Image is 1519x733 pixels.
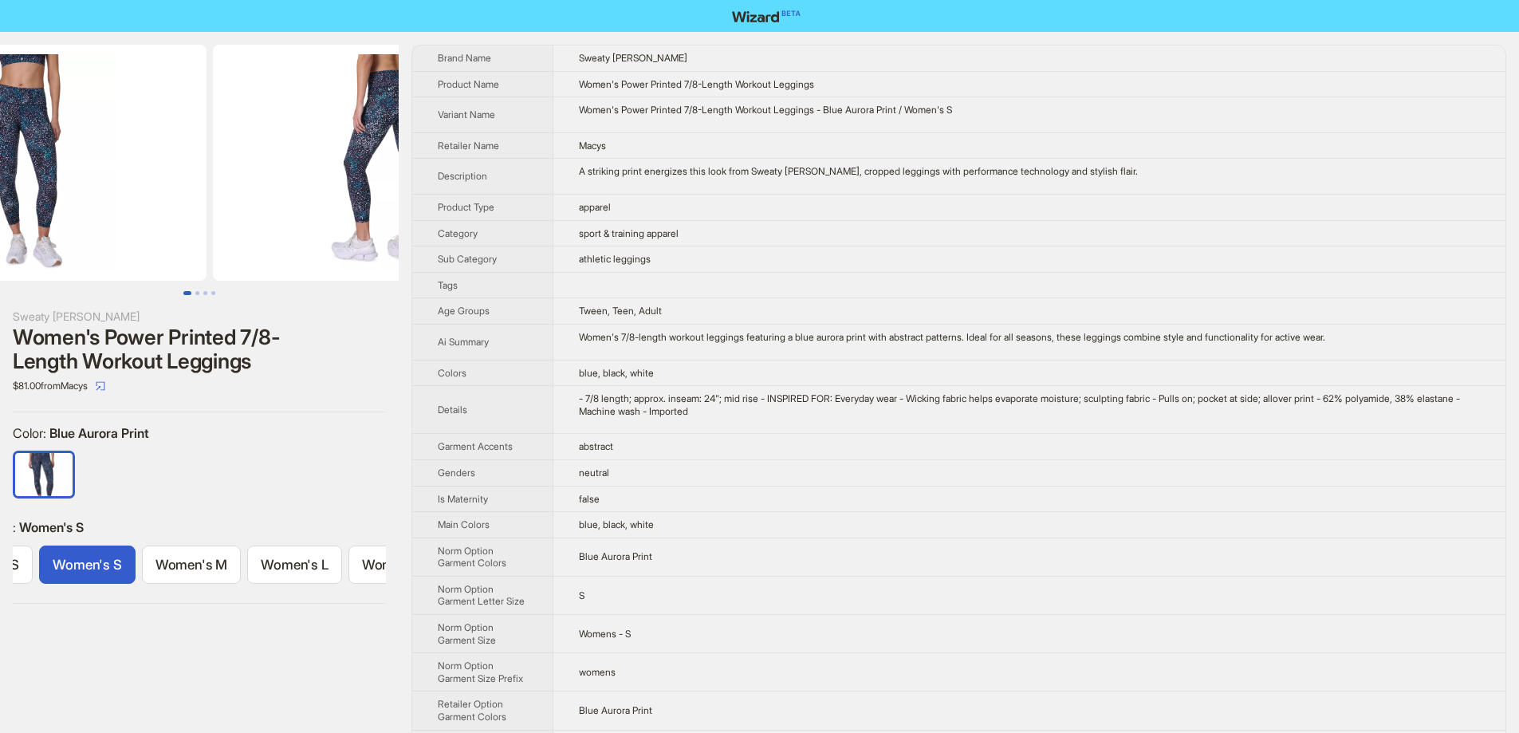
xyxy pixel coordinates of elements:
span: abstract [579,440,613,452]
span: : [13,519,19,535]
span: Age Groups [438,305,490,317]
span: Women's XL [362,557,438,573]
div: $81.00 from Macys [13,373,386,399]
div: Sweaty [PERSON_NAME] [13,308,386,325]
button: Go to slide 3 [203,291,207,295]
img: Blue Aurora Print [15,453,73,496]
span: Norm Option Garment Colors [438,545,506,569]
span: Womens - S [579,628,631,640]
span: false [579,493,600,505]
span: Macys [579,140,606,152]
span: Blue Aurora Print [579,550,652,562]
span: Women's M [155,557,227,573]
span: Norm Option Garment Size Prefix [438,660,523,684]
span: apparel [579,201,611,213]
span: Tags [438,279,458,291]
img: Women's Power Printed 7/8-Length Workout Leggings Women's Power Printed 7/8-Length Workout Leggin... [213,45,570,281]
span: sport & training apparel [579,227,679,239]
span: Tween, Teen, Adult [579,305,662,317]
label: available [142,546,241,584]
span: neutral [579,467,609,479]
span: Product Type [438,201,494,213]
span: Brand Name [438,52,491,64]
span: Sweaty [PERSON_NAME] [579,52,687,64]
button: Go to slide 4 [211,291,215,295]
label: available [15,451,73,495]
span: blue, black, white [579,367,654,379]
span: Norm Option Garment Size [438,621,496,646]
span: Product Name [438,78,499,90]
span: womens [579,666,616,678]
span: Colors [438,367,466,379]
span: S [579,589,584,601]
span: Genders [438,467,475,479]
button: Go to slide 2 [195,291,199,295]
span: Women's S [19,519,84,535]
label: available [39,546,135,584]
span: Is Maternity [438,493,488,505]
label: available [247,546,341,584]
span: Norm Option Garment Letter Size [438,583,525,608]
span: Blue Aurora Print [579,704,652,716]
span: select [96,381,105,391]
span: Retailer Option Garment Colors [438,698,506,723]
div: Women's Power Printed 7/8-Length Workout Leggings - Blue Aurora Print / Women's S [579,104,1480,116]
span: Sub Category [438,253,497,265]
button: Go to slide 1 [183,291,191,295]
span: athletic leggings [579,253,651,265]
span: Women's Power Printed 7/8-Length Workout Leggings [579,78,814,90]
span: Variant Name [438,108,495,120]
span: Women's S [53,557,121,573]
span: Details [438,404,467,416]
span: Blue Aurora Print [49,425,149,441]
span: Retailer Name [438,140,499,152]
div: - 7/8 length; approx. inseam: 24"; mid rise - INSPIRED FOR: Everyday wear - Wicking fabric helps ... [579,392,1480,417]
span: blue, black, white [579,518,654,530]
label: available [348,546,451,584]
span: Description [438,170,487,182]
div: A striking print energizes this look from Sweaty Betty, cropped leggings with performance technol... [579,165,1480,178]
span: Main Colors [438,518,490,530]
span: Women's L [261,557,328,573]
span: Color : [13,425,49,441]
span: Garment Accents [438,440,513,452]
div: Women's 7/8-length workout leggings featuring a blue aurora print with abstract patterns. Ideal f... [579,331,1480,344]
span: Ai Summary [438,336,489,348]
div: Women's Power Printed 7/8-Length Workout Leggings [13,325,386,373]
span: Category [438,227,478,239]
